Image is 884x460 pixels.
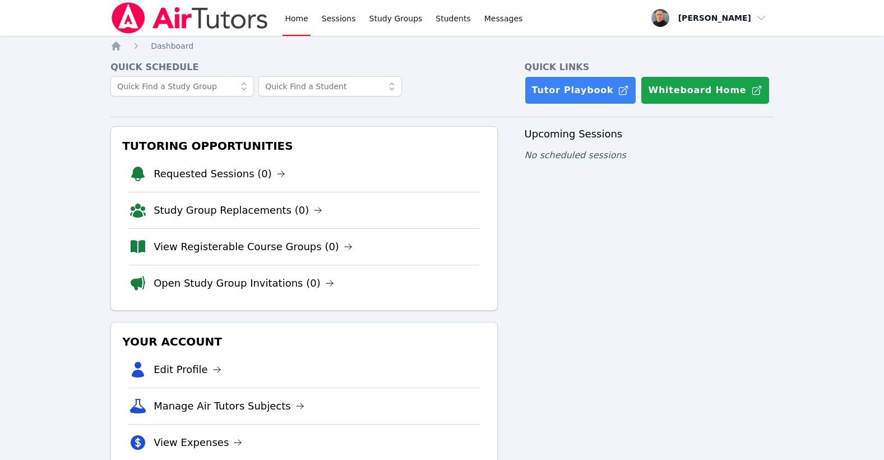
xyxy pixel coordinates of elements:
h4: Quick Links [525,61,774,74]
img: Air Tutors [110,2,269,34]
nav: Breadcrumb [110,40,774,52]
input: Quick Find a Study Group [110,76,254,96]
span: No scheduled sessions [525,150,626,160]
a: Open Study Group Invitations (0) [154,275,334,291]
a: Requested Sessions (0) [154,166,285,182]
span: Dashboard [151,42,193,50]
a: Manage Air Tutors Subjects [154,398,304,414]
h3: Your Account [120,332,488,352]
a: View Registerable Course Groups (0) [154,239,353,255]
button: Whiteboard Home [641,76,769,104]
span: Messages [484,13,523,24]
a: Edit Profile [154,362,221,378]
h3: Tutoring Opportunities [120,136,488,156]
a: Tutor Playbook [525,76,637,104]
h3: Upcoming Sessions [525,126,774,142]
a: View Expenses [154,435,242,450]
input: Quick Find a Student [258,76,402,96]
a: Study Group Replacements (0) [154,203,322,218]
a: Dashboard [151,40,193,52]
h4: Quick Schedule [110,61,497,74]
